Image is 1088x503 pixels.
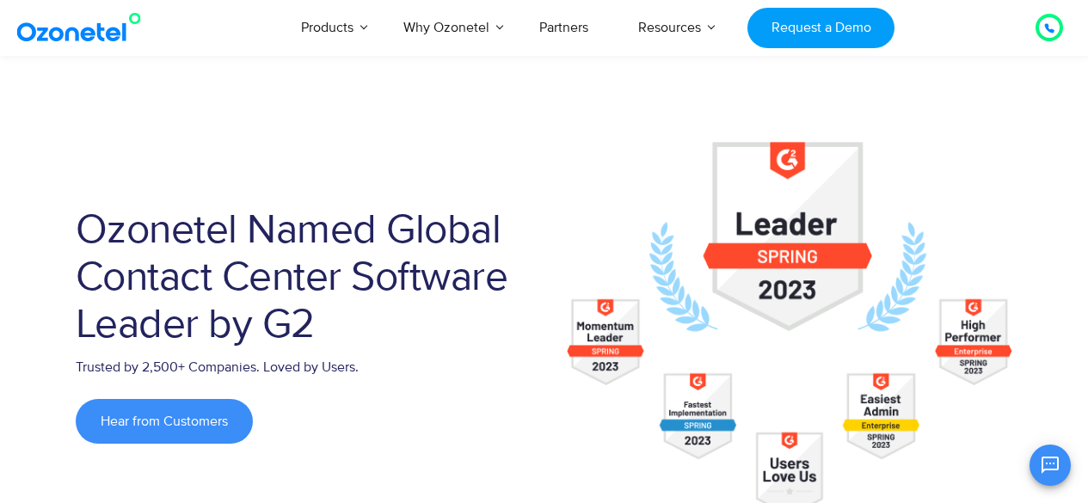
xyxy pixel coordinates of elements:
h1: Ozonetel Named Global Contact Center Software Leader by G2 [76,206,550,348]
a: Hear from Customers [76,399,253,444]
a: Request a Demo [747,8,894,48]
button: Open chat [1030,445,1071,486]
span: Hear from Customers [101,414,228,428]
p: Trusted by 2,500+ Companies. Loved by Users. [76,357,417,377]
